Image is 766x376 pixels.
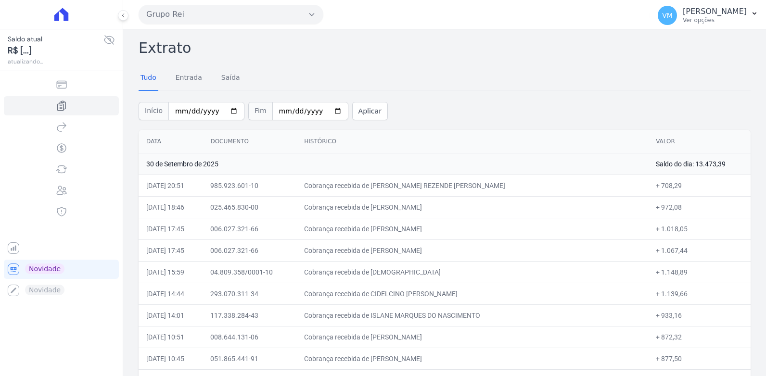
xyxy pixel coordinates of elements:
[648,153,751,175] td: Saldo do dia: 13.473,39
[683,16,747,24] p: Ver opções
[296,130,648,153] th: Histórico
[8,44,103,57] span: R$ [...]
[174,66,204,91] a: Entrada
[296,326,648,348] td: Cobrança recebida de [PERSON_NAME]
[139,218,203,239] td: [DATE] 17:45
[139,239,203,261] td: [DATE] 17:45
[648,304,751,326] td: + 933,16
[139,5,323,24] button: Grupo Rei
[648,239,751,261] td: + 1.067,44
[203,239,296,261] td: 006.027.321-66
[648,130,751,153] th: Valor
[203,130,296,153] th: Documento
[203,196,296,218] td: 025.465.830-00
[25,263,64,274] span: Novidade
[139,37,751,59] h2: Extrato
[139,175,203,196] td: [DATE] 20:51
[648,261,751,283] td: + 1.148,89
[139,348,203,369] td: [DATE] 10:45
[662,12,673,19] span: VM
[219,66,242,91] a: Saída
[203,218,296,239] td: 006.027.321-66
[203,261,296,283] td: 04.809.358/0001-10
[296,239,648,261] td: Cobrança recebida de [PERSON_NAME]
[650,2,766,29] button: VM [PERSON_NAME] Ver opções
[648,283,751,304] td: + 1.139,66
[648,196,751,218] td: + 972,08
[648,348,751,369] td: + 877,50
[296,218,648,239] td: Cobrança recebida de [PERSON_NAME]
[203,304,296,326] td: 117.338.284-43
[296,196,648,218] td: Cobrança recebida de [PERSON_NAME]
[139,283,203,304] td: [DATE] 14:44
[352,102,388,120] button: Aplicar
[8,57,103,66] span: atualizando...
[8,34,103,44] span: Saldo atual
[648,175,751,196] td: + 708,29
[139,153,648,175] td: 30 de Setembro de 2025
[648,326,751,348] td: + 872,32
[203,175,296,196] td: 985.923.601-10
[139,196,203,218] td: [DATE] 18:46
[296,175,648,196] td: Cobrança recebida de [PERSON_NAME] REZENDE [PERSON_NAME]
[139,102,168,120] span: Início
[648,218,751,239] td: + 1.018,05
[296,348,648,369] td: Cobrança recebida de [PERSON_NAME]
[296,304,648,326] td: Cobrança recebida de ISLANE MARQUES DO NASCIMENTO
[8,75,115,300] nav: Sidebar
[203,326,296,348] td: 008.644.131-06
[683,7,747,16] p: [PERSON_NAME]
[203,283,296,304] td: 293.070.311-34
[296,261,648,283] td: Cobrança recebida de [DEMOGRAPHIC_DATA]
[139,304,203,326] td: [DATE] 14:01
[139,130,203,153] th: Data
[248,102,272,120] span: Fim
[139,66,158,91] a: Tudo
[296,283,648,304] td: Cobrança recebida de CIDELCINO [PERSON_NAME]
[203,348,296,369] td: 051.865.441-91
[4,260,119,279] a: Novidade
[139,261,203,283] td: [DATE] 15:59
[139,326,203,348] td: [DATE] 10:51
